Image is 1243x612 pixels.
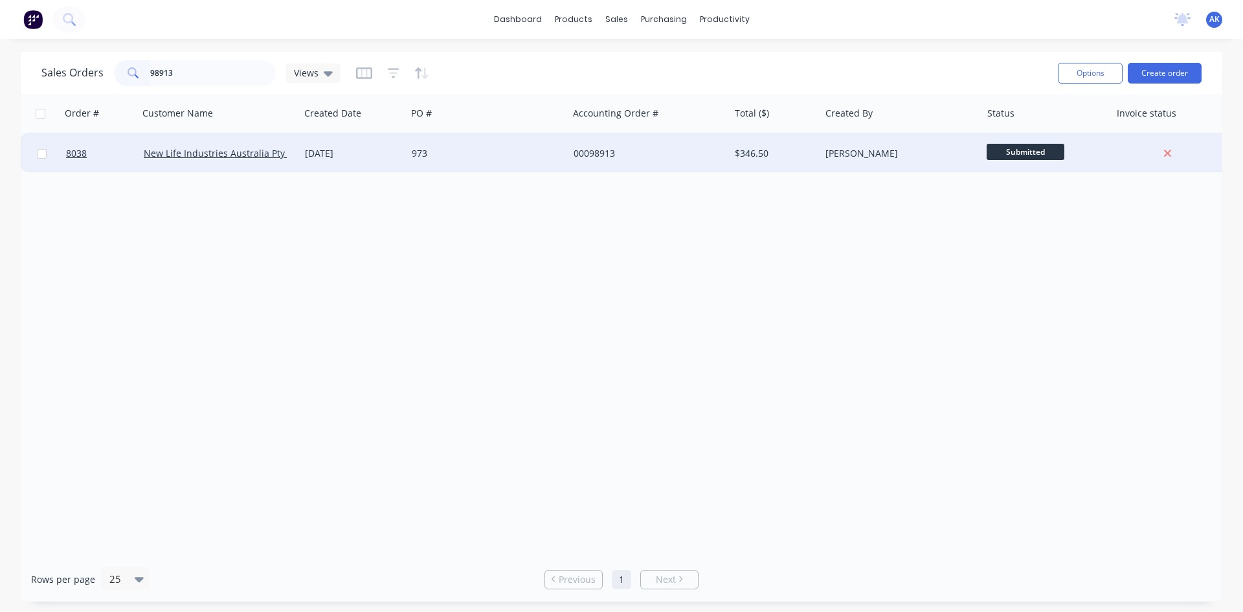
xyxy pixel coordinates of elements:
input: Search... [150,60,276,86]
div: PO # [411,107,432,120]
span: 8038 [66,147,87,160]
div: Invoice status [1117,107,1176,120]
div: Created By [825,107,873,120]
div: [DATE] [305,147,401,160]
h1: Sales Orders [41,67,104,79]
span: Previous [559,573,596,586]
div: Accounting Order # [573,107,658,120]
button: Options [1058,63,1123,84]
div: Created Date [304,107,361,120]
span: AK [1209,14,1220,25]
a: Previous page [545,573,602,586]
div: [PERSON_NAME] [825,147,969,160]
div: sales [599,10,634,29]
a: New Life Industries Australia Pty Ltd [144,147,301,159]
a: Page 1 is your current page [612,570,631,589]
div: $346.50 [735,147,811,160]
div: 973 [412,147,555,160]
a: 8038 [66,134,144,173]
a: Next page [641,573,698,586]
span: Rows per page [31,573,95,586]
div: Total ($) [735,107,769,120]
div: Customer Name [142,107,213,120]
img: Factory [23,10,43,29]
div: productivity [693,10,756,29]
span: Views [294,66,319,80]
div: Order # [65,107,99,120]
div: products [548,10,599,29]
div: Status [987,107,1014,120]
span: Next [656,573,676,586]
span: Submitted [987,144,1064,160]
div: purchasing [634,10,693,29]
ul: Pagination [539,570,704,589]
a: dashboard [487,10,548,29]
button: Create order [1128,63,1202,84]
div: 00098913 [574,147,717,160]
